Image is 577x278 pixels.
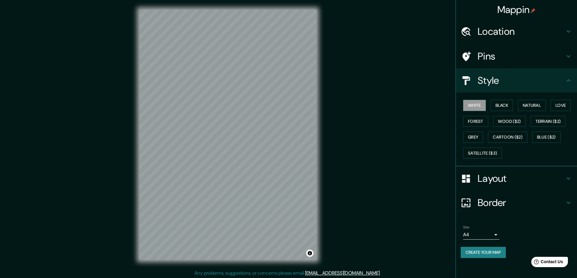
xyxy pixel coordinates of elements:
[463,132,483,143] button: Grey
[478,172,565,185] h4: Layout
[497,4,536,16] h4: Mappin
[523,254,570,271] iframe: Help widget launcher
[463,225,469,230] label: Size
[461,247,506,258] button: Create your map
[463,116,488,127] button: Forest
[478,74,565,87] h4: Style
[139,10,317,260] canvas: Map
[456,166,577,191] div: Layout
[493,116,526,127] button: Wood ($2)
[382,270,383,277] div: .
[491,100,513,111] button: Black
[531,116,566,127] button: Terrain ($2)
[456,191,577,215] div: Border
[463,230,499,240] div: A4
[531,8,536,13] img: pin-icon.png
[305,270,380,276] a: [EMAIL_ADDRESS][DOMAIN_NAME]
[456,19,577,44] div: Location
[478,197,565,209] h4: Border
[532,132,561,143] button: Blue ($2)
[488,132,527,143] button: Cartoon ($2)
[456,44,577,68] div: Pins
[518,100,546,111] button: Natural
[306,250,313,257] button: Toggle attribution
[194,270,381,277] p: Any problems, suggestions, or concerns please email .
[478,50,565,62] h4: Pins
[551,100,571,111] button: Love
[478,25,565,38] h4: Location
[456,68,577,93] div: Style
[463,148,502,159] button: Satellite ($3)
[463,100,486,111] button: White
[381,270,382,277] div: .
